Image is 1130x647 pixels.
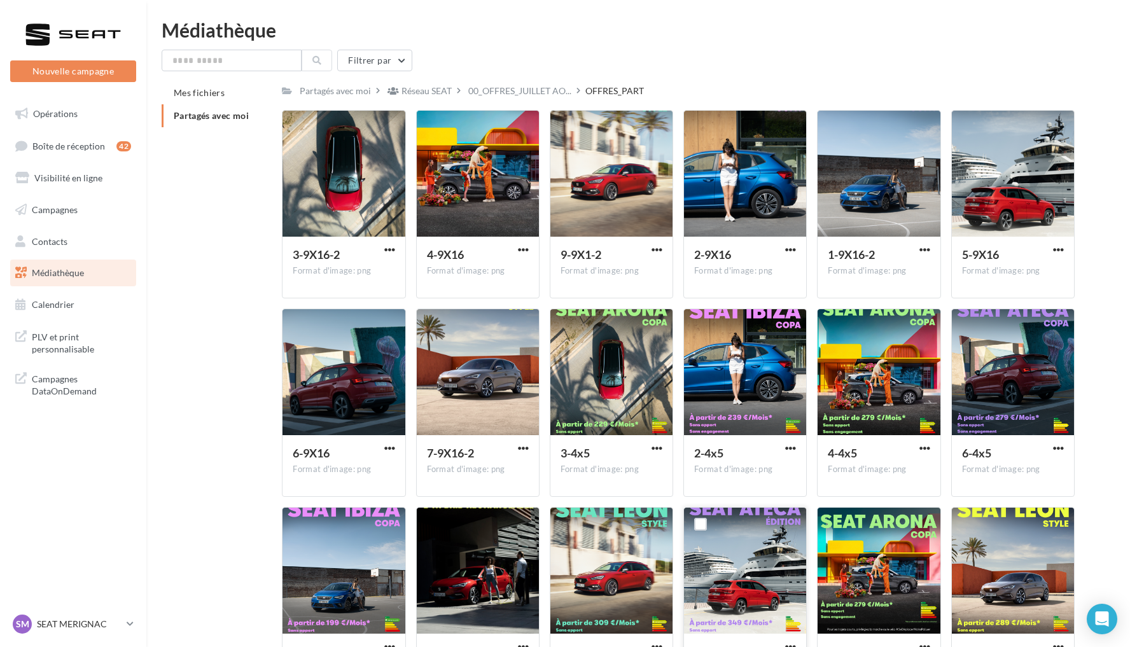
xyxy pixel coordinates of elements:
span: Médiathèque [32,267,84,278]
span: 5-9X16 [962,247,999,261]
span: 7-9X16-2 [427,446,474,460]
a: Campagnes [8,197,139,223]
span: 00_OFFRES_JUILLET AO... [468,85,571,97]
span: 4-4x5 [828,446,857,460]
a: SM SEAT MERIGNAC [10,612,136,636]
div: Médiathèque [162,20,1115,39]
span: 3-9X16-2 [293,247,340,261]
a: Médiathèque [8,260,139,286]
span: Boîte de réception [32,140,105,151]
span: 3-4x5 [561,446,590,460]
a: PLV et print personnalisable [8,323,139,361]
div: OFFRES_PART [585,85,644,97]
div: Format d'image: png [427,265,529,277]
span: PLV et print personnalisable [32,328,131,356]
span: Mes fichiers [174,87,225,98]
div: Format d'image: png [694,265,796,277]
span: 4-9X16 [427,247,464,261]
div: 42 [116,141,131,151]
div: Format d'image: png [828,464,930,475]
span: 2-4x5 [694,446,723,460]
span: Opérations [33,108,78,119]
div: Format d'image: png [962,265,1064,277]
span: 2-9X16 [694,247,731,261]
span: 6-9X16 [293,446,330,460]
div: Format d'image: png [293,265,394,277]
span: 1-9X16-2 [828,247,875,261]
div: Format d'image: png [561,265,662,277]
span: 6-4x5 [962,446,991,460]
div: Open Intercom Messenger [1087,604,1117,634]
button: Nouvelle campagne [10,60,136,82]
a: Calendrier [8,291,139,318]
div: Format d'image: png [694,464,796,475]
span: Partagés avec moi [174,110,249,121]
div: Réseau SEAT [401,85,452,97]
a: Opérations [8,101,139,127]
p: SEAT MERIGNAC [37,618,122,630]
a: Campagnes DataOnDemand [8,365,139,403]
div: Format d'image: png [561,464,662,475]
a: Visibilité en ligne [8,165,139,191]
span: SM [16,618,29,630]
span: Contacts [32,235,67,246]
div: Format d'image: png [427,464,529,475]
span: Campagnes DataOnDemand [32,370,131,398]
span: Visibilité en ligne [34,172,102,183]
div: Format d'image: png [962,464,1064,475]
div: Partagés avec moi [300,85,371,97]
span: 9-9X1-2 [561,247,601,261]
span: Calendrier [32,299,74,310]
div: Format d'image: png [828,265,930,277]
button: Filtrer par [337,50,412,71]
div: Format d'image: png [293,464,394,475]
span: Campagnes [32,204,78,215]
a: Contacts [8,228,139,255]
a: Boîte de réception42 [8,132,139,160]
